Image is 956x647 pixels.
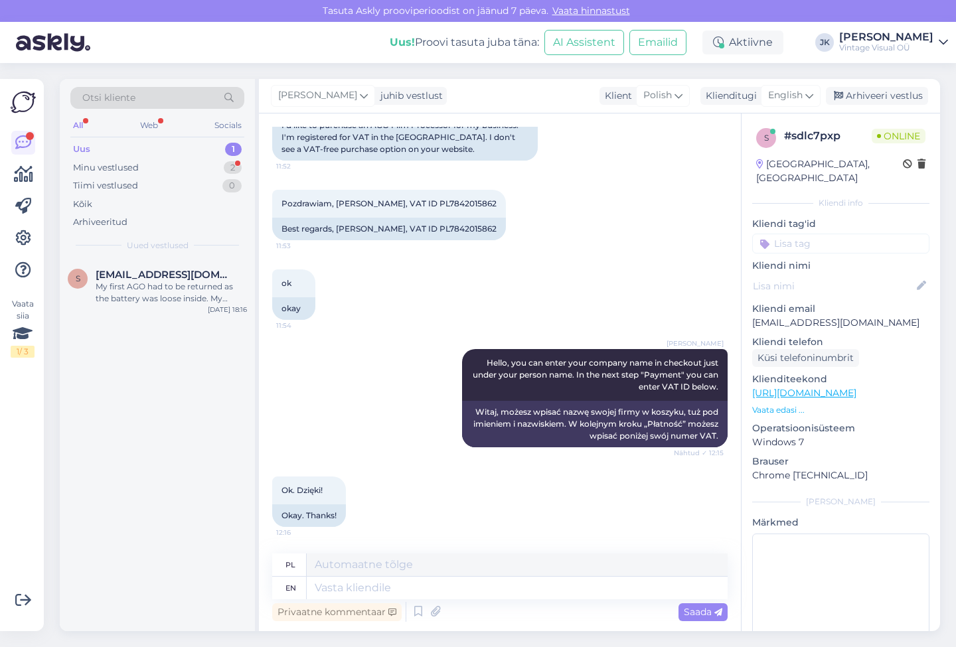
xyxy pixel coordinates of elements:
div: en [285,577,296,599]
span: Hello, you can enter your company name in checkout just under your person name. In the next step ... [473,358,720,392]
span: ok [281,278,291,288]
button: AI Assistent [544,30,624,55]
div: Klienditugi [700,89,757,103]
b: Uus! [390,36,415,48]
p: Brauser [752,455,929,468]
p: Windows 7 [752,435,929,449]
p: [EMAIL_ADDRESS][DOMAIN_NAME] [752,316,929,330]
div: juhib vestlust [375,89,443,103]
div: [PERSON_NAME] [839,32,933,42]
div: 1 [225,143,242,156]
div: Küsi telefoninumbrit [752,349,859,367]
div: Vaata siia [11,298,35,358]
div: Okay. Thanks! [272,504,346,527]
a: Vaata hinnastust [548,5,634,17]
span: 11:53 [276,241,326,251]
a: [PERSON_NAME]Vintage Visual OÜ [839,32,948,53]
p: Kliendi nimi [752,259,929,273]
div: Proovi tasuta juba täna: [390,35,539,50]
div: [DATE] 18:16 [208,305,247,315]
span: Otsi kliente [82,91,135,105]
span: Pozdrawiam, [PERSON_NAME], VAT ID PL7842015862 [281,198,497,208]
p: Vaata edasi ... [752,404,929,416]
div: okay [272,297,315,320]
div: 2 [224,161,242,175]
div: Best regards, [PERSON_NAME], VAT ID PL7842015862 [272,218,506,240]
p: Klienditeekond [752,372,929,386]
span: [PERSON_NAME] [278,88,357,103]
span: 12:16 [276,528,326,538]
div: JK [815,33,834,52]
span: Nähtud ✓ 12:15 [674,448,724,458]
div: Witaj, możesz wpisać nazwę swojej firmy w koszyku, tuż pod imieniem i nazwiskiem. W kolejnym krok... [462,401,728,447]
div: Arhiveeri vestlus [826,87,928,105]
span: s [76,273,80,283]
img: Askly Logo [11,90,36,115]
div: [PERSON_NAME] [752,496,929,508]
span: Saada [684,606,722,618]
button: Emailid [629,30,686,55]
div: pl [285,553,295,576]
div: # sdlc7pxp [784,128,872,144]
div: Aktiivne [702,31,783,54]
div: [GEOGRAPHIC_DATA], [GEOGRAPHIC_DATA] [756,157,903,185]
div: Socials [212,117,244,134]
div: Privaatne kommentaar [272,603,402,621]
span: 11:54 [276,321,326,330]
span: Ok. Dzięki! [281,485,323,495]
span: Uued vestlused [127,240,189,252]
div: 1 / 3 [11,346,35,358]
div: Minu vestlused [73,161,139,175]
div: Vintage Visual OÜ [839,42,933,53]
p: Märkmed [752,516,929,530]
div: Klient [599,89,632,103]
p: Kliendi email [752,302,929,316]
div: My first AGO had to be returned as the battery was loose inside. My second just arrived and even ... [96,281,247,305]
span: English [768,88,803,103]
div: 0 [222,179,242,192]
div: Arhiveeritud [73,216,127,229]
span: s [764,133,769,143]
p: Chrome [TECHNICAL_ID] [752,468,929,482]
div: All [70,117,86,134]
p: Operatsioonisüsteem [752,421,929,435]
span: Polish [643,88,672,103]
input: Lisa tag [752,234,929,253]
div: Kõik [73,198,92,211]
p: Kliendi telefon [752,335,929,349]
p: Kliendi tag'id [752,217,929,231]
span: 11:52 [276,161,326,171]
div: Web [137,117,161,134]
span: Online [872,129,925,143]
div: Uus [73,143,90,156]
span: so@shimata.com [96,269,234,281]
input: Lisa nimi [753,279,914,293]
a: [URL][DOMAIN_NAME] [752,387,856,399]
div: Tiimi vestlused [73,179,138,192]
div: I'd like to purchase an AGO Film Processor for my business. I'm registered for VAT in the [GEOGRA... [272,114,538,161]
div: Kliendi info [752,197,929,209]
span: [PERSON_NAME] [667,338,724,348]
